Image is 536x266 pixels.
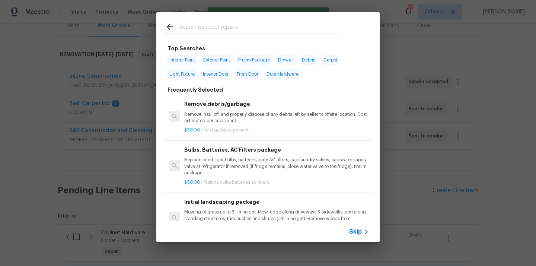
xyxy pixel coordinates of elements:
[236,55,272,65] span: Prelim Package
[184,127,369,133] p: |
[321,55,340,65] span: Carpet
[167,69,197,79] span: Light Fixture
[184,128,200,132] span: $50.00
[179,22,337,34] input: Search issues or repairs
[204,180,269,184] span: Prelims bulbs batteries ac filters
[184,146,369,154] h6: Bulbs, Batteries, AC Filters package
[184,111,369,124] p: Remove, haul off, and properly dispose of any debris left by seller to offsite location. Cost est...
[184,179,369,186] p: |
[264,69,301,79] span: Door Hardware
[184,198,369,206] h6: Initial landscaping package
[276,55,296,65] span: Drywall
[167,44,205,53] h6: Top Searches
[201,69,231,79] span: Interior Door
[234,69,261,79] span: Front Door
[204,128,249,132] span: Yard garbage present
[300,55,318,65] span: Debris
[167,55,197,65] span: Interior Paint
[349,228,362,235] span: Skip
[184,100,369,108] h6: Remove debris/garbage
[184,157,369,176] p: Replace burnt light bulbs, batteries, dirty AC filters, cap laundry valves, cap water supply valv...
[184,209,369,228] p: Mowing of grass up to 6" in height. Mow, edge along driveways & sidewalks, trim along standing st...
[167,86,223,94] h6: Frequently Selected
[201,55,232,65] span: Exterior Paint
[184,180,200,184] span: $50.00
